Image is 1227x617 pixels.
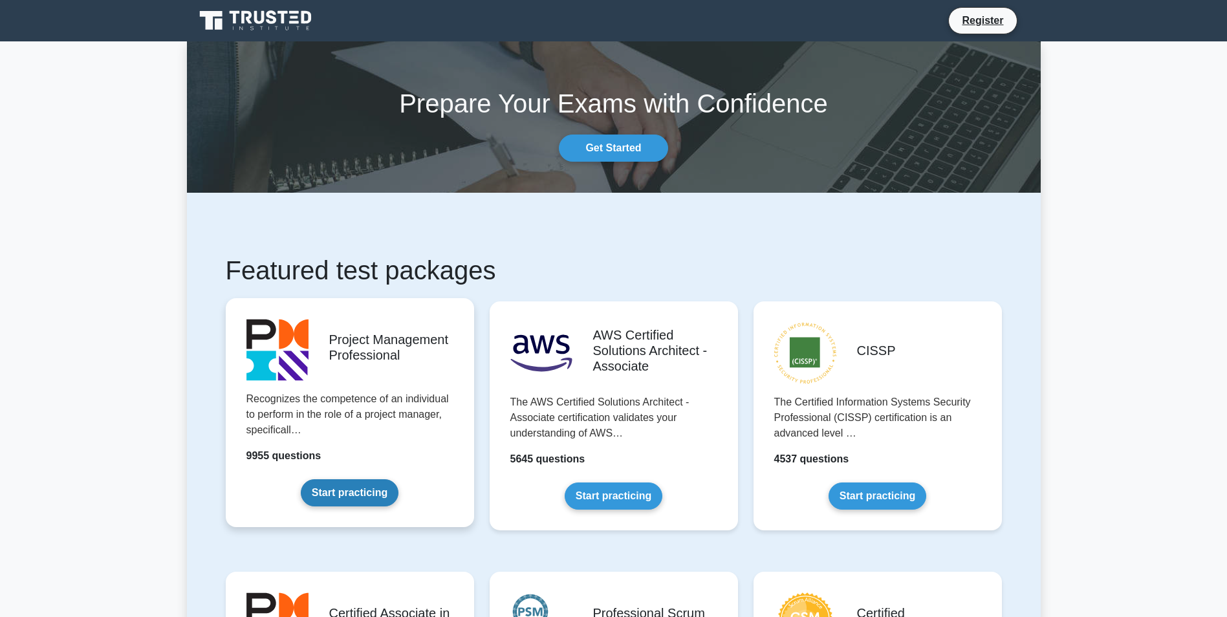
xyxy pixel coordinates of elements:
[565,482,662,510] a: Start practicing
[226,255,1002,286] h1: Featured test packages
[829,482,926,510] a: Start practicing
[559,135,668,162] a: Get Started
[954,12,1011,28] a: Register
[301,479,398,506] a: Start practicing
[187,88,1041,119] h1: Prepare Your Exams with Confidence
